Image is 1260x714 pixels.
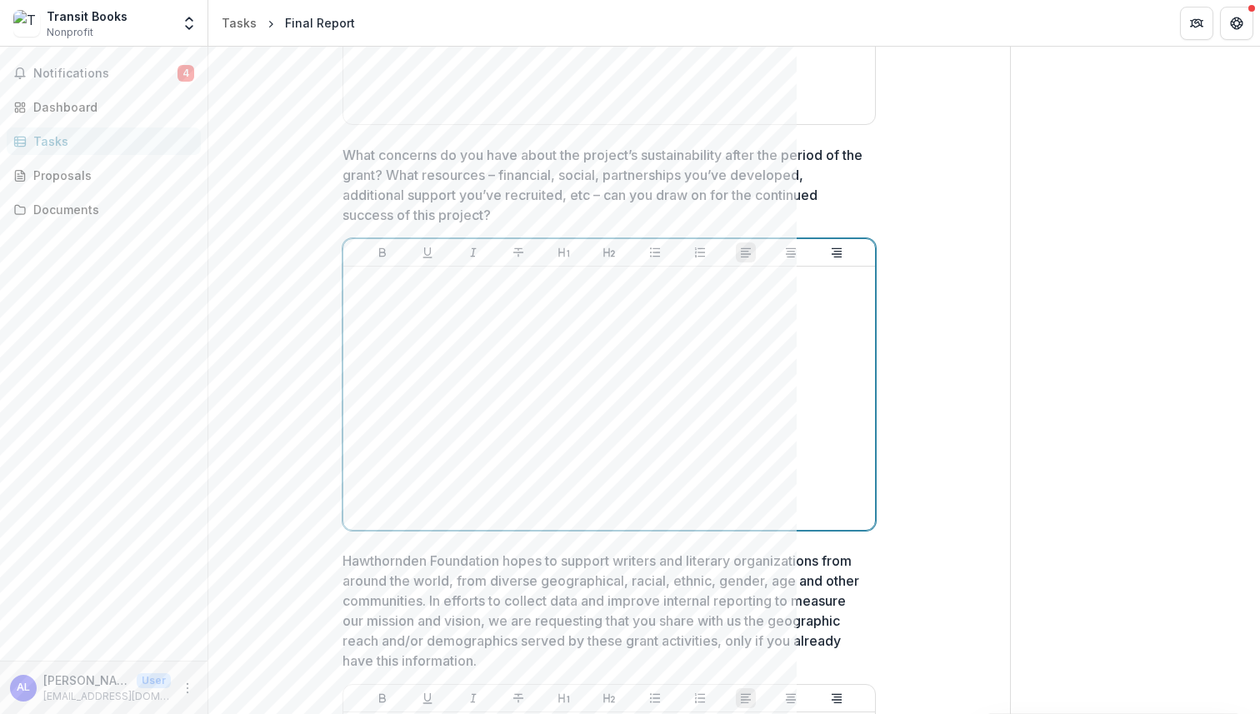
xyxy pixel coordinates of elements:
[222,14,257,32] div: Tasks
[33,201,187,218] div: Documents
[342,145,866,225] p: What concerns do you have about the project’s sustainability after the period of the grant? What ...
[417,242,437,262] button: Underline
[463,242,483,262] button: Italicize
[177,65,194,82] span: 4
[781,242,801,262] button: Align Center
[736,688,756,708] button: Align Left
[690,242,710,262] button: Ordered List
[33,67,177,81] span: Notifications
[342,551,866,671] p: Hawthornden Foundation hopes to support writers and literary organizations from around the world,...
[47,25,93,40] span: Nonprofit
[7,60,201,87] button: Notifications4
[33,132,187,150] div: Tasks
[827,242,847,262] button: Align Right
[33,98,187,116] div: Dashboard
[43,672,130,689] p: [PERSON_NAME] [PERSON_NAME]
[1220,7,1253,40] button: Get Help
[7,127,201,155] a: Tasks
[215,11,362,35] nav: breadcrumb
[736,242,756,262] button: Align Left
[7,196,201,223] a: Documents
[690,688,710,708] button: Ordered List
[554,688,574,708] button: Heading 1
[137,673,171,688] p: User
[1180,7,1213,40] button: Partners
[645,688,665,708] button: Bullet List
[177,678,197,698] button: More
[215,11,263,35] a: Tasks
[417,688,437,708] button: Underline
[7,162,201,189] a: Proposals
[508,688,528,708] button: Strike
[781,688,801,708] button: Align Center
[508,242,528,262] button: Strike
[43,689,171,704] p: [EMAIL_ADDRESS][DOMAIN_NAME]
[827,688,847,708] button: Align Right
[372,688,392,708] button: Bold
[17,682,30,693] div: Ashley Nelson Levy
[554,242,574,262] button: Heading 1
[599,688,619,708] button: Heading 2
[33,167,187,184] div: Proposals
[463,688,483,708] button: Italicize
[645,242,665,262] button: Bullet List
[7,93,201,121] a: Dashboard
[177,7,201,40] button: Open entity switcher
[372,242,392,262] button: Bold
[285,14,355,32] div: Final Report
[599,242,619,262] button: Heading 2
[13,10,40,37] img: Transit Books
[47,7,127,25] div: Transit Books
